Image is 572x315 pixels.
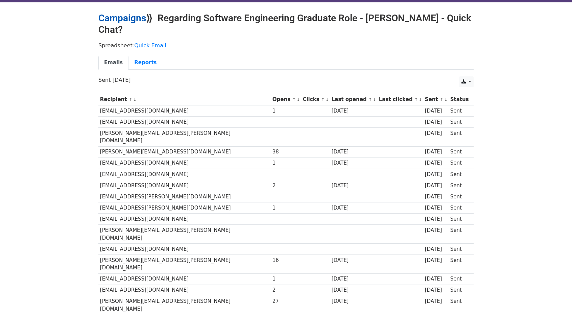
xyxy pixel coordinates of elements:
[425,215,447,223] div: [DATE]
[449,202,470,214] td: Sent
[271,94,301,105] th: Opens
[98,180,271,191] td: [EMAIL_ADDRESS][DOMAIN_NAME]
[425,107,447,115] div: [DATE]
[425,257,447,264] div: [DATE]
[425,226,447,234] div: [DATE]
[449,243,470,255] td: Sent
[332,148,376,156] div: [DATE]
[272,297,300,305] div: 27
[449,157,470,169] td: Sent
[98,76,474,83] p: Sent [DATE]
[449,296,470,314] td: Sent
[98,255,271,273] td: [PERSON_NAME][EMAIL_ADDRESS][PERSON_NAME][DOMAIN_NAME]
[425,171,447,178] div: [DATE]
[419,97,422,102] a: ↓
[449,169,470,180] td: Sent
[449,225,470,244] td: Sent
[98,56,128,70] a: Emails
[98,13,474,35] h2: ⟫ Regarding Software Engineering Graduate Role - [PERSON_NAME] - Quick Chat?
[98,146,271,157] td: [PERSON_NAME][EMAIL_ADDRESS][DOMAIN_NAME]
[449,146,470,157] td: Sent
[425,129,447,137] div: [DATE]
[98,42,474,49] p: Spreadsheet:
[449,273,470,285] td: Sent
[377,94,423,105] th: Last clicked
[332,204,376,212] div: [DATE]
[272,204,300,212] div: 1
[440,97,444,102] a: ↑
[321,97,325,102] a: ↑
[444,97,448,102] a: ↓
[425,286,447,294] div: [DATE]
[449,127,470,146] td: Sent
[272,182,300,190] div: 2
[368,97,372,102] a: ↑
[414,97,418,102] a: ↑
[98,13,146,24] a: Campaigns
[449,105,470,116] td: Sent
[449,116,470,127] td: Sent
[98,105,271,116] td: [EMAIL_ADDRESS][DOMAIN_NAME]
[98,127,271,146] td: [PERSON_NAME][EMAIL_ADDRESS][PERSON_NAME][DOMAIN_NAME]
[98,296,271,314] td: [PERSON_NAME][EMAIL_ADDRESS][PERSON_NAME][DOMAIN_NAME]
[272,286,300,294] div: 2
[272,159,300,167] div: 1
[292,97,296,102] a: ↑
[425,159,447,167] div: [DATE]
[332,286,376,294] div: [DATE]
[538,283,572,315] iframe: Chat Widget
[272,257,300,264] div: 16
[449,255,470,273] td: Sent
[332,297,376,305] div: [DATE]
[330,94,377,105] th: Last opened
[98,214,271,225] td: [EMAIL_ADDRESS][DOMAIN_NAME]
[129,97,133,102] a: ↑
[425,182,447,190] div: [DATE]
[332,159,376,167] div: [DATE]
[425,204,447,212] div: [DATE]
[449,94,470,105] th: Status
[98,243,271,255] td: [EMAIL_ADDRESS][DOMAIN_NAME]
[98,285,271,296] td: [EMAIL_ADDRESS][DOMAIN_NAME]
[296,97,300,102] a: ↓
[98,273,271,285] td: [EMAIL_ADDRESS][DOMAIN_NAME]
[98,225,271,244] td: [PERSON_NAME][EMAIL_ADDRESS][PERSON_NAME][DOMAIN_NAME]
[98,157,271,169] td: [EMAIL_ADDRESS][DOMAIN_NAME]
[373,97,377,102] a: ↓
[449,180,470,191] td: Sent
[98,202,271,214] td: [EMAIL_ADDRESS][PERSON_NAME][DOMAIN_NAME]
[98,94,271,105] th: Recipient
[425,193,447,201] div: [DATE]
[301,94,330,105] th: Clicks
[128,56,162,70] a: Reports
[332,275,376,283] div: [DATE]
[449,191,470,202] td: Sent
[272,107,300,115] div: 1
[425,297,447,305] div: [DATE]
[425,245,447,253] div: [DATE]
[98,116,271,127] td: [EMAIL_ADDRESS][DOMAIN_NAME]
[449,285,470,296] td: Sent
[449,214,470,225] td: Sent
[425,275,447,283] div: [DATE]
[272,148,300,156] div: 38
[134,42,166,49] a: Quick Email
[423,94,449,105] th: Sent
[272,275,300,283] div: 1
[325,97,329,102] a: ↓
[133,97,137,102] a: ↓
[332,107,376,115] div: [DATE]
[425,118,447,126] div: [DATE]
[98,191,271,202] td: [EMAIL_ADDRESS][PERSON_NAME][DOMAIN_NAME]
[425,148,447,156] div: [DATE]
[332,182,376,190] div: [DATE]
[98,169,271,180] td: [EMAIL_ADDRESS][DOMAIN_NAME]
[332,257,376,264] div: [DATE]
